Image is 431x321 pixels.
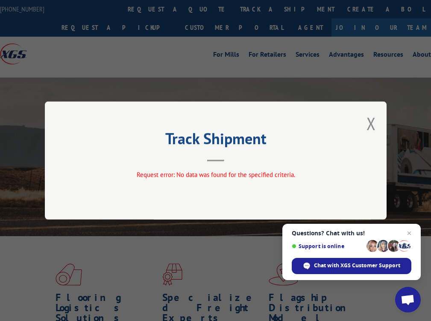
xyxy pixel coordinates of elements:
div: Open chat [395,287,421,312]
h2: Track Shipment [88,133,344,149]
span: Chat with XGS Customer Support [314,262,400,269]
span: Close chat [404,228,414,238]
span: Request error: No data was found for the specified criteria. [136,171,295,179]
div: Chat with XGS Customer Support [292,258,411,274]
span: Support is online [292,243,364,249]
button: Close modal [366,112,376,135]
span: Questions? Chat with us! [292,230,411,237]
